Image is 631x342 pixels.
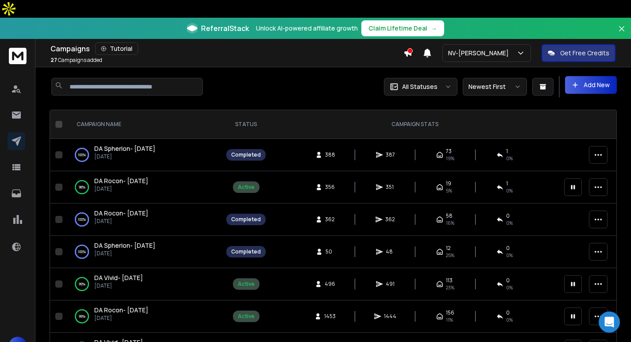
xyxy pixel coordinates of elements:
div: Completed [231,248,261,255]
td: 100%DA Spherion- [DATE][DATE] [66,139,221,171]
p: 99 % [79,280,85,288]
span: 0 [506,245,510,252]
span: 0 [506,309,510,316]
span: 1 [506,180,508,187]
span: 0 % [506,155,513,162]
span: 0 [506,277,510,284]
span: 58 [446,212,453,219]
span: 1 [506,148,508,155]
span: 11 % [446,316,453,323]
div: Active [238,281,255,288]
p: NV-[PERSON_NAME] [448,49,512,58]
span: 19 [446,180,451,187]
td: 100%DA Rocon- [DATE][DATE] [66,204,221,236]
a: DA Rocon- [DATE] [94,177,148,185]
div: Completed [231,151,261,158]
span: 0 % [506,316,513,323]
span: ReferralStack [201,23,249,34]
span: 27 [50,56,57,64]
div: Campaigns [50,42,403,55]
p: [DATE] [94,153,155,160]
p: 100 % [78,150,86,159]
span: 388 [325,151,335,158]
button: Tutorial [95,42,138,55]
button: Get Free Credits [542,44,616,62]
span: 113 [446,277,453,284]
p: [DATE] [94,185,148,192]
span: 356 [325,184,335,191]
p: All Statuses [402,82,437,91]
p: 98 % [79,183,85,192]
p: 99 % [79,312,85,321]
span: 23 % [446,284,454,291]
span: 491 [386,281,395,288]
span: 156 [446,309,454,316]
p: [DATE] [94,282,143,289]
span: 25 % [446,252,454,259]
a: DA Spherion- [DATE] [94,144,155,153]
span: DA Rocon- [DATE] [94,177,148,185]
a: DA Spherion- [DATE] [94,241,155,250]
div: Active [238,313,255,320]
span: 0 % [506,219,513,227]
span: 0 % [506,284,513,291]
span: 16 % [446,219,454,227]
p: Unlock AI-powered affiliate growth [256,24,358,33]
td: 99%DA Rocon- [DATE][DATE] [66,300,221,333]
a: DA Rocon- [DATE] [94,306,148,315]
p: 100 % [78,215,86,224]
p: 100 % [78,247,86,256]
span: 351 [386,184,395,191]
div: Completed [231,216,261,223]
span: 0 [506,212,510,219]
div: Open Intercom Messenger [599,311,620,333]
a: DA Vivid- [DATE] [94,273,143,282]
button: Newest First [463,78,527,96]
span: 0 % [506,187,513,194]
span: 1453 [324,313,336,320]
span: 12 [446,245,451,252]
span: 362 [325,216,335,223]
span: 50 [325,248,334,255]
p: Get Free Credits [560,49,609,58]
th: CAMPAIGN NAME [66,110,221,139]
span: 496 [325,281,335,288]
div: Active [238,184,255,191]
button: Claim Lifetime Deal→ [361,20,444,36]
span: 362 [385,216,395,223]
span: 19 % [446,155,454,162]
span: DA Rocon- [DATE] [94,209,148,217]
span: 48 [386,248,395,255]
span: 1444 [384,313,396,320]
button: Close banner [616,23,627,44]
p: [DATE] [94,250,155,257]
a: DA Rocon- [DATE] [94,209,148,218]
td: 98%DA Rocon- [DATE][DATE] [66,171,221,204]
span: 5 % [446,187,452,194]
span: 0 % [506,252,513,259]
span: DA Rocon- [DATE] [94,306,148,314]
p: [DATE] [94,315,148,322]
td: 100%DA Spherion- [DATE][DATE] [66,236,221,268]
span: 73 [446,148,452,155]
th: CAMPAIGN STATS [271,110,559,139]
td: 99%DA Vivid- [DATE][DATE] [66,268,221,300]
p: [DATE] [94,218,148,225]
span: → [431,24,437,33]
span: 387 [386,151,395,158]
p: Campaigns added [50,57,102,64]
button: Add New [565,76,617,94]
th: STATUS [221,110,271,139]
